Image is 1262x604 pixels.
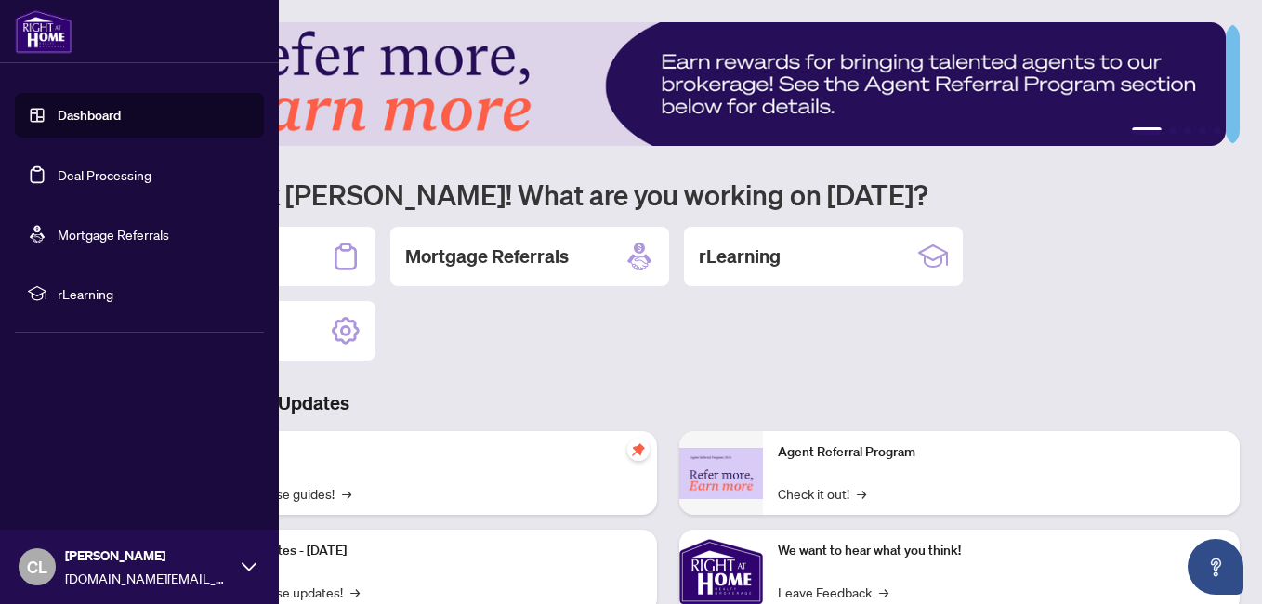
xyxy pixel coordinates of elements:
[1188,539,1243,595] button: Open asap
[65,568,232,588] span: [DOMAIN_NAME][EMAIL_ADDRESS][DOMAIN_NAME]
[27,554,47,580] span: CL
[58,166,151,183] a: Deal Processing
[58,107,121,124] a: Dashboard
[58,226,169,243] a: Mortgage Referrals
[879,582,888,602] span: →
[58,283,251,304] span: rLearning
[195,541,642,561] p: Platform Updates - [DATE]
[778,541,1225,561] p: We want to hear what you think!
[1169,127,1177,135] button: 2
[97,177,1240,212] h1: Welcome back [PERSON_NAME]! What are you working on [DATE]?
[699,243,781,269] h2: rLearning
[627,439,650,461] span: pushpin
[97,22,1226,146] img: Slide 0
[778,442,1225,463] p: Agent Referral Program
[15,9,72,54] img: logo
[97,390,1240,416] h3: Brokerage & Industry Updates
[857,483,866,504] span: →
[405,243,569,269] h2: Mortgage Referrals
[679,448,763,499] img: Agent Referral Program
[65,545,232,566] span: [PERSON_NAME]
[1132,127,1162,135] button: 1
[1184,127,1191,135] button: 3
[778,483,866,504] a: Check it out!→
[1199,127,1206,135] button: 4
[195,442,642,463] p: Self-Help
[342,483,351,504] span: →
[350,582,360,602] span: →
[1214,127,1221,135] button: 5
[778,582,888,602] a: Leave Feedback→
